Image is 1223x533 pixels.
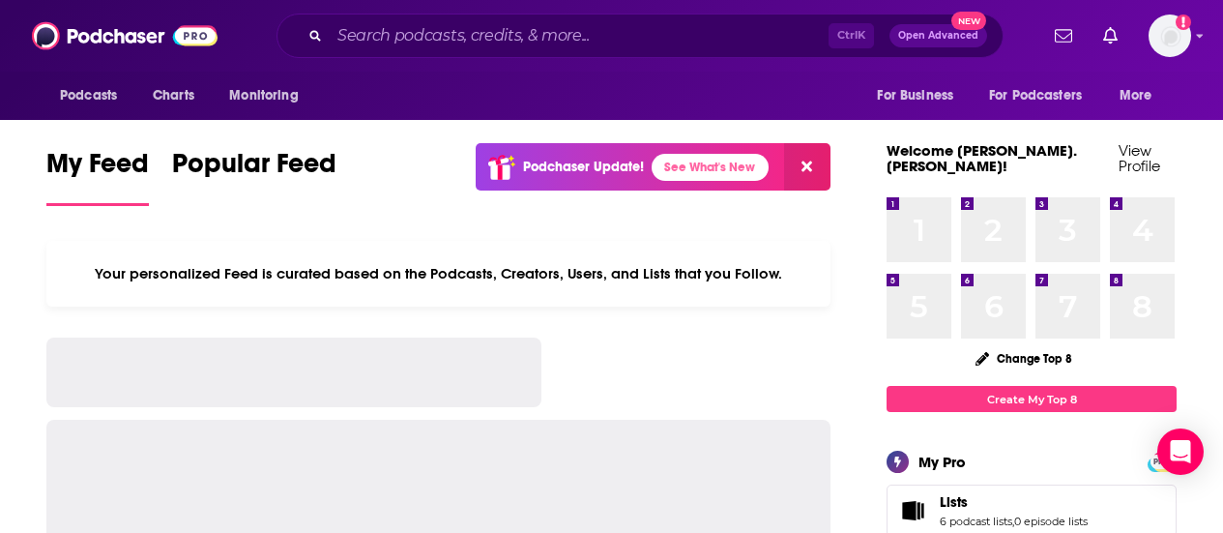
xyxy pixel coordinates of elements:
button: Show profile menu [1149,15,1191,57]
a: See What's New [652,154,769,181]
a: Welcome [PERSON_NAME].[PERSON_NAME]! [887,141,1077,175]
a: View Profile [1119,141,1160,175]
div: Search podcasts, credits, & more... [277,14,1004,58]
span: Monitoring [229,82,298,109]
img: Podchaser - Follow, Share and Rate Podcasts [32,17,218,54]
span: More [1120,82,1152,109]
span: Ctrl K [829,23,874,48]
div: My Pro [918,453,966,471]
a: Show notifications dropdown [1047,19,1080,52]
a: My Feed [46,147,149,206]
span: , [1012,515,1014,528]
span: Logged in as hannah.bishop [1149,15,1191,57]
a: 6 podcast lists [940,515,1012,528]
a: Popular Feed [172,147,336,206]
a: PRO [1150,454,1174,468]
a: Lists [893,497,932,524]
button: open menu [863,77,977,114]
button: open menu [216,77,323,114]
span: Open Advanced [898,31,978,41]
span: My Feed [46,147,149,192]
span: New [951,12,986,30]
a: Show notifications dropdown [1095,19,1125,52]
input: Search podcasts, credits, & more... [330,20,829,51]
span: For Business [877,82,953,109]
button: open menu [1106,77,1177,114]
a: Charts [140,77,206,114]
span: Charts [153,82,194,109]
p: Podchaser Update! [523,159,644,175]
a: Create My Top 8 [887,386,1177,412]
div: Your personalized Feed is curated based on the Podcasts, Creators, Users, and Lists that you Follow. [46,241,830,307]
button: open menu [46,77,142,114]
span: Podcasts [60,82,117,109]
span: For Podcasters [989,82,1082,109]
span: PRO [1150,455,1174,469]
div: Open Intercom Messenger [1157,429,1204,475]
button: Change Top 8 [964,346,1084,370]
a: 0 episode lists [1014,515,1088,528]
span: Lists [940,493,968,511]
svg: Add a profile image [1176,15,1191,30]
button: Open AdvancedNew [889,24,987,47]
span: Popular Feed [172,147,336,192]
img: User Profile [1149,15,1191,57]
a: Lists [940,493,1088,511]
button: open menu [976,77,1110,114]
